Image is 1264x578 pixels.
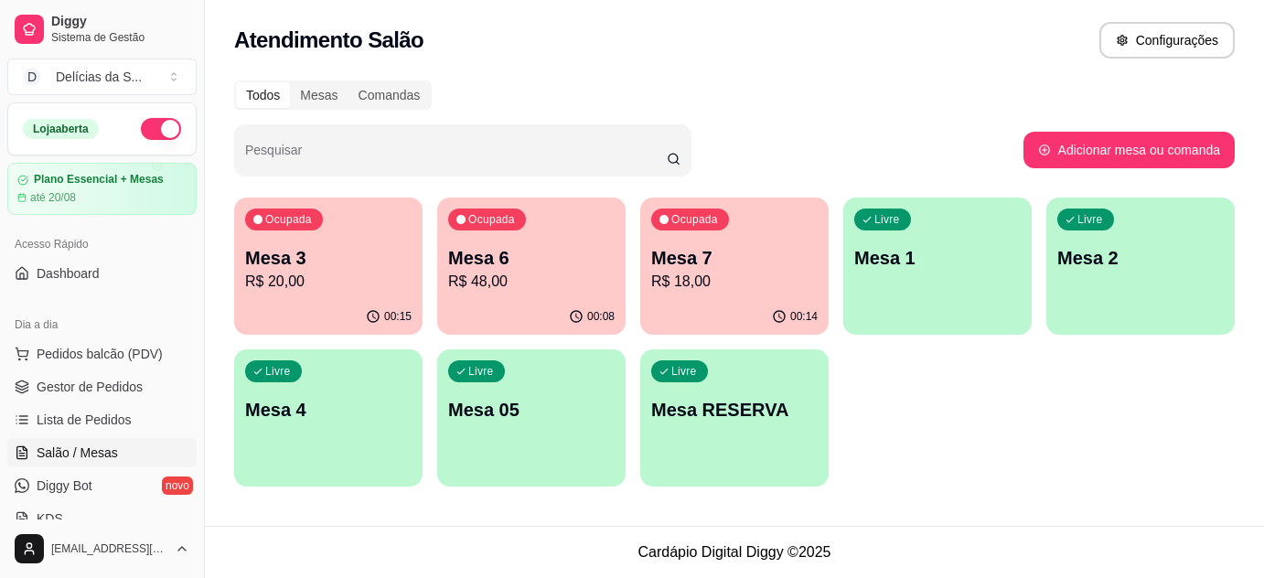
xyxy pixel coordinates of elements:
button: LivreMesa 2 [1046,198,1235,335]
a: Salão / Mesas [7,438,197,467]
div: Todos [236,82,290,108]
span: Lista de Pedidos [37,411,132,429]
p: Ocupada [468,212,515,227]
a: Diggy Botnovo [7,471,197,500]
button: OcupadaMesa 7R$ 18,0000:14 [640,198,829,335]
span: Dashboard [37,264,100,283]
div: Loja aberta [23,119,99,139]
h2: Atendimento Salão [234,26,423,55]
p: Ocupada [671,212,718,227]
article: até 20/08 [30,190,76,205]
button: [EMAIL_ADDRESS][DOMAIN_NAME] [7,527,197,571]
span: Diggy Bot [37,476,92,495]
p: Mesa 4 [245,397,412,423]
p: Livre [468,364,494,379]
button: Pedidos balcão (PDV) [7,339,197,369]
p: 00:14 [790,309,818,324]
a: Dashboard [7,259,197,288]
p: 00:15 [384,309,412,324]
article: Plano Essencial + Mesas [34,173,164,187]
a: KDS [7,504,197,533]
p: Livre [265,364,291,379]
p: R$ 18,00 [651,271,818,293]
p: Mesa 1 [854,245,1021,271]
a: Gestor de Pedidos [7,372,197,401]
span: KDS [37,509,63,528]
p: Mesa 05 [448,397,615,423]
button: Adicionar mesa ou comanda [1023,132,1235,168]
div: Acesso Rápido [7,230,197,259]
a: Lista de Pedidos [7,405,197,434]
div: Mesas [290,82,348,108]
button: LivreMesa 1 [843,198,1032,335]
input: Pesquisar [245,148,667,166]
button: Alterar Status [141,118,181,140]
footer: Cardápio Digital Diggy © 2025 [205,526,1264,578]
span: Pedidos balcão (PDV) [37,345,163,363]
span: D [23,68,41,86]
p: R$ 20,00 [245,271,412,293]
button: LivreMesa 05 [437,349,626,487]
p: Mesa RESERVA [651,397,818,423]
p: 00:08 [587,309,615,324]
button: LivreMesa 4 [234,349,423,487]
div: Delícias da S ... [56,68,142,86]
div: Dia a dia [7,310,197,339]
p: Livre [671,364,697,379]
p: Livre [1077,212,1103,227]
span: Sistema de Gestão [51,30,189,45]
span: Diggy [51,14,189,30]
p: Mesa 7 [651,245,818,271]
button: LivreMesa RESERVA [640,349,829,487]
button: Select a team [7,59,197,95]
p: Mesa 2 [1057,245,1224,271]
a: Plano Essencial + Mesasaté 20/08 [7,163,197,215]
a: DiggySistema de Gestão [7,7,197,51]
p: Mesa 3 [245,245,412,271]
button: Configurações [1099,22,1235,59]
span: Gestor de Pedidos [37,378,143,396]
p: Mesa 6 [448,245,615,271]
span: [EMAIL_ADDRESS][DOMAIN_NAME] [51,541,167,556]
p: Livre [874,212,900,227]
span: Salão / Mesas [37,444,118,462]
p: R$ 48,00 [448,271,615,293]
div: Comandas [348,82,431,108]
button: OcupadaMesa 6R$ 48,0000:08 [437,198,626,335]
button: OcupadaMesa 3R$ 20,0000:15 [234,198,423,335]
p: Ocupada [265,212,312,227]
